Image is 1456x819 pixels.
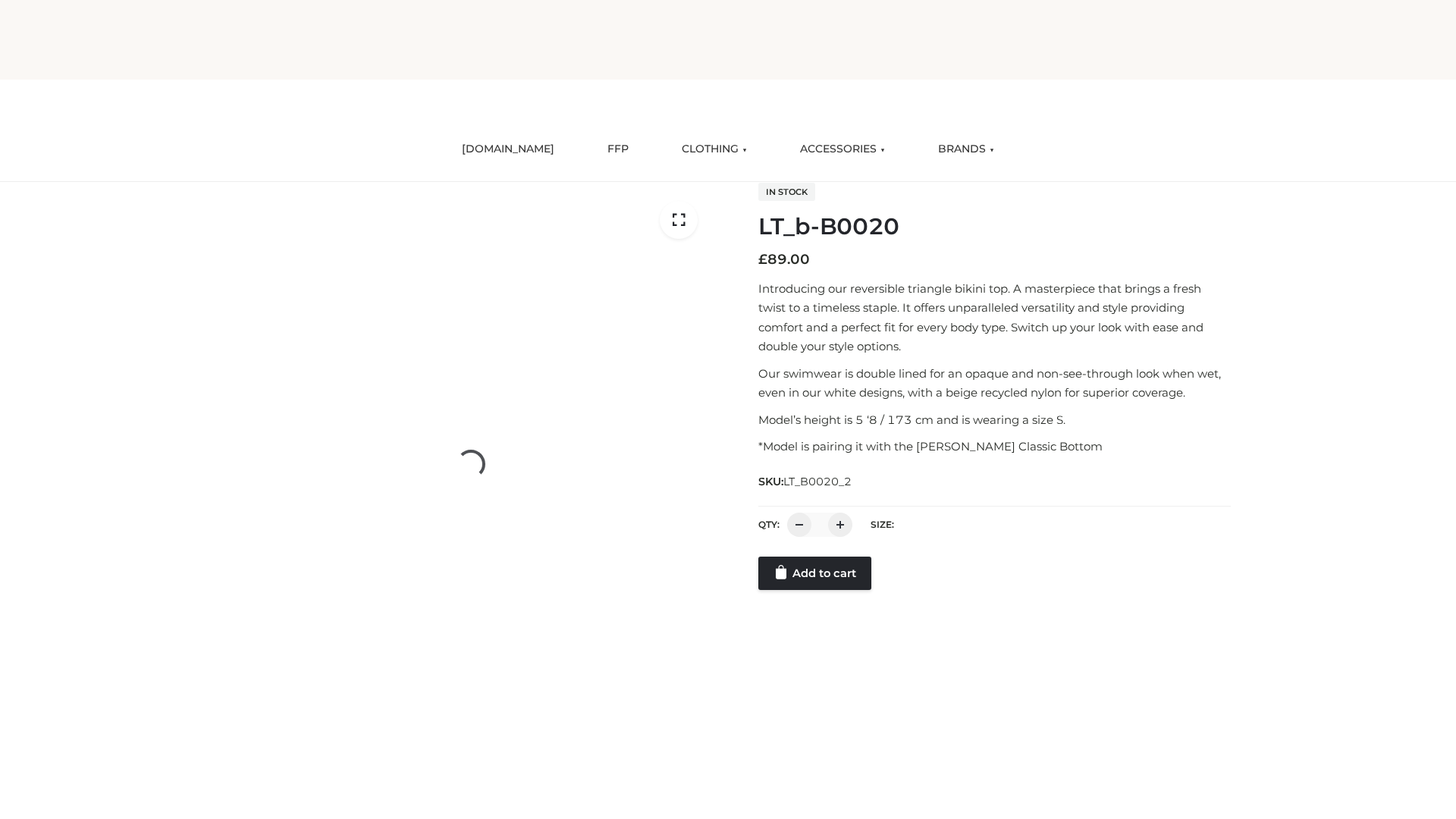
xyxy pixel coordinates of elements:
p: Introducing our reversible triangle bikini top. A masterpiece that brings a fresh twist to a time... [758,279,1231,356]
span: LT_B0020_2 [783,475,852,488]
label: Size: [871,519,894,530]
span: In stock [758,183,815,201]
h1: LT_b-B0020 [758,213,1231,240]
span: SKU: [758,472,853,491]
a: [DOMAIN_NAME] [450,133,566,166]
bdi: 89.00 [758,251,810,268]
p: Model’s height is 5 ‘8 / 173 cm and is wearing a size S. [758,410,1231,430]
span: £ [758,251,767,268]
a: FFP [596,133,640,166]
p: Our swimwear is double lined for an opaque and non-see-through look when wet, even in our white d... [758,364,1231,403]
a: Add to cart [758,557,871,590]
a: BRANDS [927,133,1006,166]
a: CLOTHING [670,133,758,166]
label: QTY: [758,519,780,530]
a: ACCESSORIES [789,133,896,166]
p: *Model is pairing it with the [PERSON_NAME] Classic Bottom [758,437,1231,457]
